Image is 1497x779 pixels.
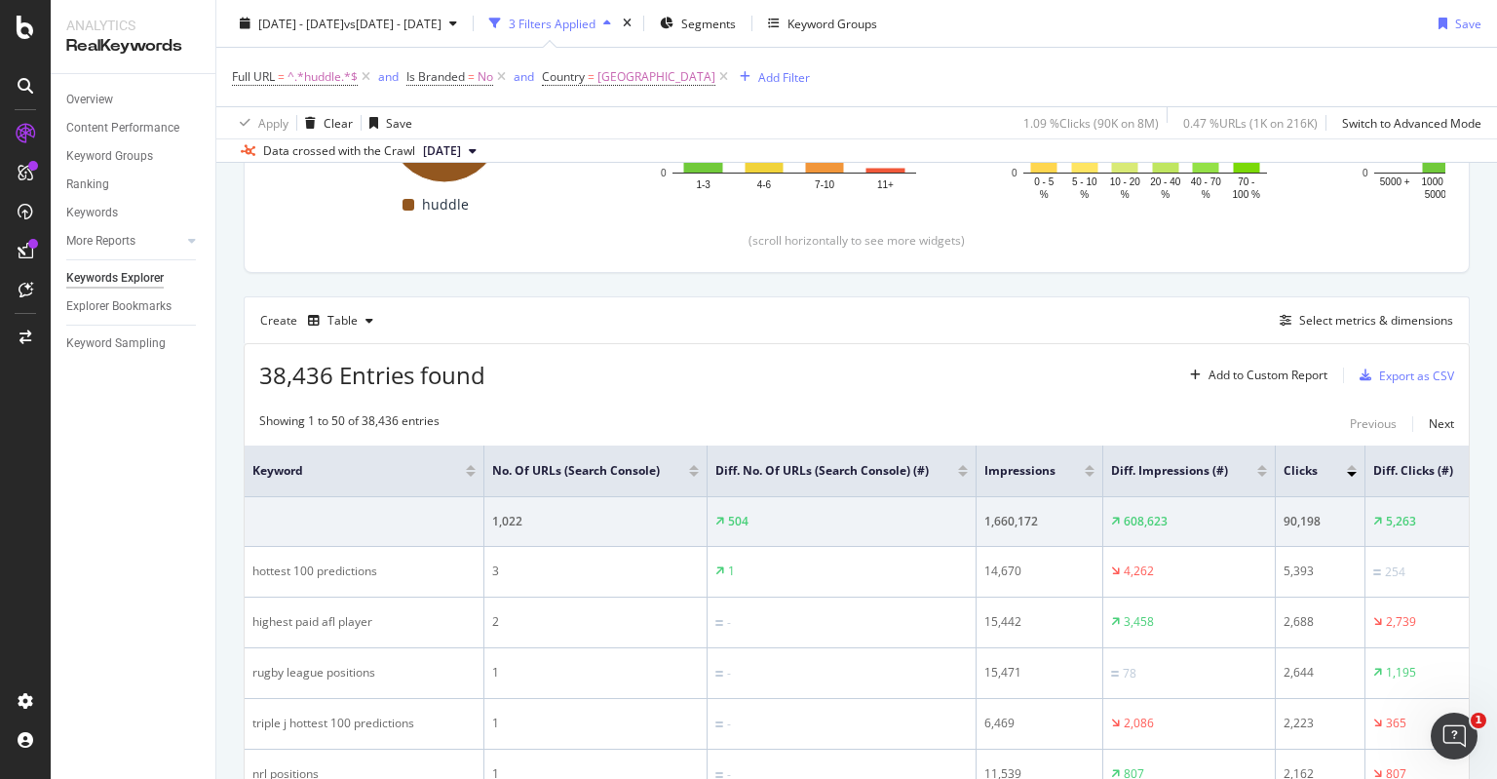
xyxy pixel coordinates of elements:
div: 2,086 [1124,715,1154,732]
div: Ranking [66,175,109,195]
div: Content Performance [66,118,179,138]
div: Keyword Groups [66,146,153,167]
button: Table [300,305,381,336]
img: Equal [715,721,723,727]
span: Clicks [1284,462,1318,480]
div: Keyword Groups [787,15,877,31]
button: Export as CSV [1352,360,1454,391]
div: Showing 1 to 50 of 38,436 entries [259,412,440,436]
text: 7-10 [815,179,834,190]
text: 0 [1012,168,1017,178]
div: 6,469 [984,715,1094,732]
div: - [727,614,731,632]
div: 5,263 [1386,513,1416,530]
span: 38,436 Entries found [259,359,485,391]
div: 1.09 % Clicks ( 90K on 8M ) [1023,114,1159,131]
button: Next [1429,412,1454,436]
div: Export as CSV [1379,368,1454,384]
div: Switch to Advanced Mode [1342,114,1481,131]
button: [DATE] [415,139,484,163]
span: 2025 Jun. 26th [423,142,461,160]
div: 365 [1386,715,1406,732]
text: 70 - [1238,176,1254,187]
div: Save [1455,15,1481,31]
span: Full URL [232,68,275,85]
div: 2,739 [1386,613,1416,631]
div: (scroll horizontally to see more widgets) [268,232,1445,249]
div: 2,688 [1284,613,1357,631]
button: Apply [232,107,288,138]
div: Previous [1350,415,1397,432]
text: % [1121,189,1130,200]
text: % [1202,189,1210,200]
div: 254 [1385,564,1405,581]
a: Keywords Explorer [66,268,202,289]
div: 15,442 [984,613,1094,631]
text: 0 [661,168,667,178]
text: 5000 + [1380,176,1410,187]
div: Analytics [66,16,200,35]
span: Segments [681,15,736,31]
button: Keyword Groups [760,8,885,39]
button: Save [362,107,412,138]
div: - [727,665,731,682]
button: Select metrics & dimensions [1272,309,1453,332]
a: Keyword Sampling [66,333,202,354]
iframe: Intercom live chat [1431,713,1478,760]
text: 0 - 5 [1034,176,1054,187]
img: Equal [715,671,723,677]
div: Save [386,114,412,131]
span: No [478,63,493,91]
div: rugby league positions [252,664,476,682]
div: and [378,68,399,85]
div: Keywords Explorer [66,268,164,289]
text: 1000 - [1422,176,1449,187]
div: 3 [492,563,699,580]
span: = [588,68,595,85]
text: 1-3 [696,179,710,190]
span: = [468,68,475,85]
img: Equal [1111,671,1119,677]
div: Keyword Sampling [66,333,166,354]
div: 3,458 [1124,613,1154,631]
text: 5000 [1425,189,1447,200]
div: and [514,68,534,85]
div: 1,660,172 [984,513,1094,530]
img: Equal [1373,569,1381,575]
div: Create [260,305,381,336]
div: 4,262 [1124,563,1154,580]
div: Apply [258,114,288,131]
span: No. of URLs (Search Console) [492,462,660,480]
a: More Reports [66,231,182,252]
div: 1 [492,664,699,682]
a: Keywords [66,203,202,223]
button: Segments [652,8,744,39]
div: 608,623 [1124,513,1168,530]
span: [GEOGRAPHIC_DATA] [597,63,715,91]
div: Add to Custom Report [1209,370,1327,381]
text: % [1040,189,1049,200]
div: Next [1429,415,1454,432]
div: Add Filter [758,68,810,85]
div: RealKeywords [66,35,200,58]
div: 1 [492,715,699,732]
div: 1 [728,563,735,580]
img: Equal [715,620,723,626]
div: Explorer Bookmarks [66,296,172,317]
text: % [1161,189,1170,200]
span: Country [542,68,585,85]
span: vs [DATE] - [DATE] [344,15,441,31]
div: 504 [728,513,748,530]
div: More Reports [66,231,135,252]
button: and [514,67,534,86]
button: [DATE] - [DATE]vs[DATE] - [DATE] [232,8,465,39]
div: 2 [492,613,699,631]
div: Keywords [66,203,118,223]
div: times [619,14,635,33]
button: Add to Custom Report [1182,360,1327,391]
span: [DATE] - [DATE] [258,15,344,31]
text: 11+ [877,179,894,190]
span: Impressions [984,462,1056,480]
text: 10 - 20 [1110,176,1141,187]
div: 15,471 [984,664,1094,682]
